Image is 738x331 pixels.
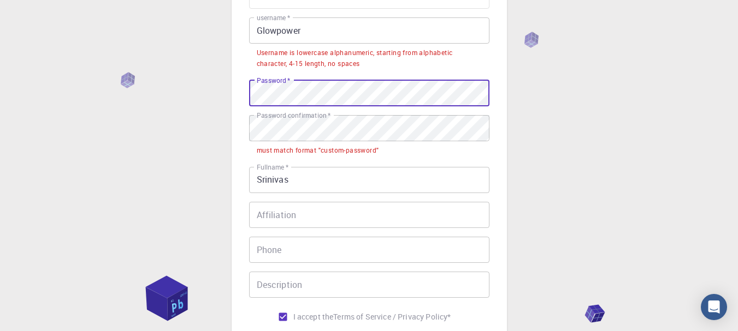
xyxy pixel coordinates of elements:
div: Open Intercom Messenger [701,294,727,320]
label: username [257,13,290,22]
label: Password [257,76,290,85]
a: Terms of Service / Privacy Policy* [333,311,451,322]
p: Terms of Service / Privacy Policy * [333,311,451,322]
label: Password confirmation [257,111,330,120]
label: Fullname [257,163,288,172]
span: I accept the [293,311,334,322]
div: must match format "custom-password" [257,145,379,156]
div: Username is lowercase alphanumeric, starting from alphabetic character, 4-15 length, no spaces [257,47,482,69]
